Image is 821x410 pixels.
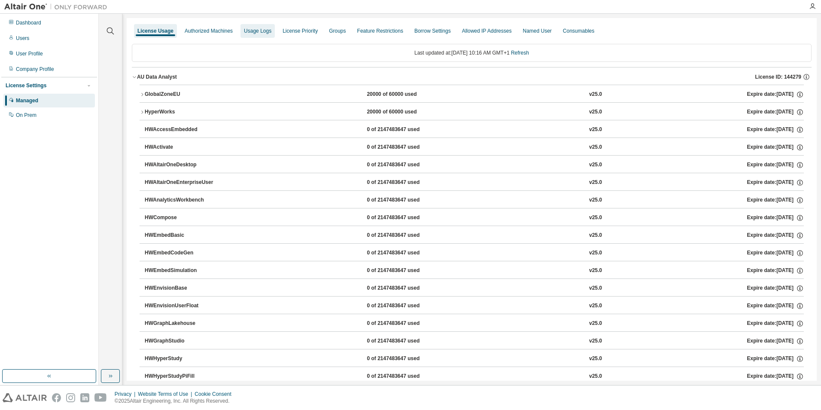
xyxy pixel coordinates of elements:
div: HWAltairOneDesktop [145,161,222,169]
div: Consumables [563,28,594,34]
div: 0 of 2147483647 used [367,285,444,292]
div: 0 of 2147483647 used [367,302,444,310]
div: HWEnvisionUserFloat [145,302,222,310]
div: Company Profile [16,66,54,73]
div: Named User [523,28,551,34]
div: HWAnalyticsWorkbench [145,196,222,204]
img: facebook.svg [52,393,61,402]
div: 0 of 2147483647 used [367,320,444,327]
button: HWHyperStudy0 of 2147483647 usedv25.0Expire date:[DATE] [145,349,804,368]
div: v25.0 [589,126,602,134]
img: youtube.svg [94,393,107,402]
div: Borrow Settings [414,28,451,34]
a: Refresh [511,50,529,56]
div: Expire date: [DATE] [747,285,803,292]
div: HWGraphLakehouse [145,320,222,327]
div: v25.0 [589,249,602,257]
div: Expire date: [DATE] [747,355,803,363]
div: 20000 of 60000 used [367,91,444,98]
div: HWHyperStudyPiFill [145,373,222,380]
div: v25.0 [589,373,602,380]
div: Expire date: [DATE] [747,214,803,222]
button: HWAnalyticsWorkbench0 of 2147483647 usedv25.0Expire date:[DATE] [145,191,804,210]
div: Allowed IP Addresses [462,28,512,34]
div: Privacy [115,391,138,398]
button: HWHyperStudyPiFill0 of 2147483647 usedv25.0Expire date:[DATE] [145,367,804,386]
div: v25.0 [589,108,602,116]
div: HWAltairOneEnterpriseUser [145,179,222,187]
button: HyperWorks20000 of 60000 usedv25.0Expire date:[DATE] [140,103,804,122]
div: v25.0 [589,91,602,98]
div: Feature Restrictions [357,28,403,34]
div: 0 of 2147483647 used [367,337,444,345]
div: GlobalZoneEU [145,91,222,98]
div: 0 of 2147483647 used [367,214,444,222]
button: GlobalZoneEU20000 of 60000 usedv25.0Expire date:[DATE] [140,85,804,104]
img: altair_logo.svg [3,393,47,402]
div: v25.0 [589,144,602,151]
div: v25.0 [589,232,602,239]
div: Groups [329,28,346,34]
button: AU Data AnalystLicense ID: 144279 [132,67,812,86]
div: AU Data Analyst [137,73,177,80]
div: 20000 of 60000 used [367,108,444,116]
div: v25.0 [589,320,602,327]
div: Expire date: [DATE] [747,179,803,187]
button: HWAltairOneEnterpriseUser0 of 2147483647 usedv25.0Expire date:[DATE] [145,173,804,192]
p: © 2025 Altair Engineering, Inc. All Rights Reserved. [115,398,237,405]
div: 0 of 2147483647 used [367,196,444,204]
div: On Prem [16,112,36,119]
div: v25.0 [589,179,602,187]
div: 0 of 2147483647 used [367,373,444,380]
div: HWEnvisionBase [145,285,222,292]
div: HWEmbedCodeGen [145,249,222,257]
div: 0 of 2147483647 used [367,249,444,257]
div: v25.0 [589,355,602,363]
button: HWEmbedSimulation0 of 2147483647 usedv25.0Expire date:[DATE] [145,261,804,280]
div: Website Terms of Use [138,391,195,398]
div: Expire date: [DATE] [747,302,803,310]
div: Expire date: [DATE] [747,267,803,275]
div: 0 of 2147483647 used [367,179,444,187]
button: HWActivate0 of 2147483647 usedv25.0Expire date:[DATE] [145,138,804,157]
div: Authorized Machines [185,28,233,34]
div: Cookie Consent [195,391,236,398]
button: HWEmbedCodeGen0 of 2147483647 usedv25.0Expire date:[DATE] [145,244,804,263]
div: Dashboard [16,19,41,26]
div: v25.0 [589,302,602,310]
div: 0 of 2147483647 used [367,232,444,239]
div: Expire date: [DATE] [747,108,803,116]
div: Users [16,35,29,42]
span: License ID: 144279 [755,73,801,80]
div: HWEmbedBasic [145,232,222,239]
div: Expire date: [DATE] [747,249,803,257]
div: Usage Logs [244,28,271,34]
div: Expire date: [DATE] [747,144,803,151]
div: Expire date: [DATE] [747,161,803,169]
button: HWGraphLakehouse0 of 2147483647 usedv25.0Expire date:[DATE] [145,314,804,333]
div: Expire date: [DATE] [747,232,803,239]
button: HWAccessEmbedded0 of 2147483647 usedv25.0Expire date:[DATE] [145,120,804,139]
div: v25.0 [589,267,602,275]
button: HWCompose0 of 2147483647 usedv25.0Expire date:[DATE] [145,208,804,227]
div: HyperWorks [145,108,222,116]
div: Expire date: [DATE] [747,126,803,134]
div: Expire date: [DATE] [747,91,803,98]
div: HWHyperStudy [145,355,222,363]
button: HWEmbedBasic0 of 2147483647 usedv25.0Expire date:[DATE] [145,226,804,245]
div: Expire date: [DATE] [747,373,803,380]
button: HWEnvisionUserFloat0 of 2147483647 usedv25.0Expire date:[DATE] [145,297,804,315]
div: HWActivate [145,144,222,151]
div: Expire date: [DATE] [747,320,803,327]
div: v25.0 [589,214,602,222]
div: 0 of 2147483647 used [367,126,444,134]
div: v25.0 [589,161,602,169]
div: v25.0 [589,196,602,204]
div: 0 of 2147483647 used [367,161,444,169]
div: User Profile [16,50,43,57]
div: License Usage [137,28,173,34]
div: v25.0 [589,285,602,292]
img: Altair One [4,3,112,11]
img: instagram.svg [66,393,75,402]
div: v25.0 [589,337,602,345]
